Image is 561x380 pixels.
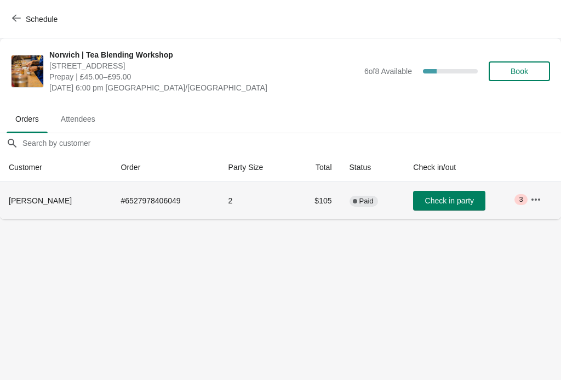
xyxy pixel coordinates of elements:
[9,196,72,205] span: [PERSON_NAME]
[293,153,341,182] th: Total
[49,71,359,82] span: Prepay | £45.00–£95.00
[49,60,359,71] span: [STREET_ADDRESS]
[22,133,561,153] input: Search by customer
[425,196,474,205] span: Check in party
[112,153,220,182] th: Order
[49,82,359,93] span: [DATE] 6:00 pm [GEOGRAPHIC_DATA]/[GEOGRAPHIC_DATA]
[359,197,374,206] span: Paid
[220,182,293,219] td: 2
[364,67,412,76] span: 6 of 8 Available
[26,15,58,24] span: Schedule
[511,67,528,76] span: Book
[112,182,220,219] td: # 6527978406049
[293,182,341,219] td: $105
[49,49,359,60] span: Norwich | Tea Blending Workshop
[489,61,550,81] button: Book
[341,153,405,182] th: Status
[404,153,521,182] th: Check in/out
[220,153,293,182] th: Party Size
[519,195,523,204] span: 3
[413,191,485,211] button: Check in party
[12,55,43,87] img: Norwich | Tea Blending Workshop
[7,109,48,129] span: Orders
[52,109,104,129] span: Attendees
[5,9,66,29] button: Schedule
